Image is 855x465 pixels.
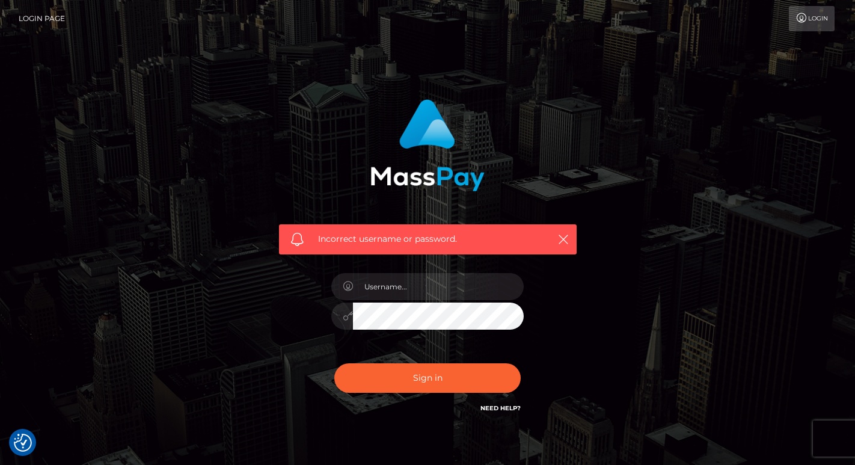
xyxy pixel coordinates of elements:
a: Need Help? [480,404,521,412]
span: Incorrect username or password. [318,233,538,245]
a: Login [789,6,835,31]
button: Sign in [334,363,521,393]
img: Revisit consent button [14,434,32,452]
a: Login Page [19,6,65,31]
input: Username... [353,273,524,300]
img: MassPay Login [370,99,485,191]
button: Consent Preferences [14,434,32,452]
